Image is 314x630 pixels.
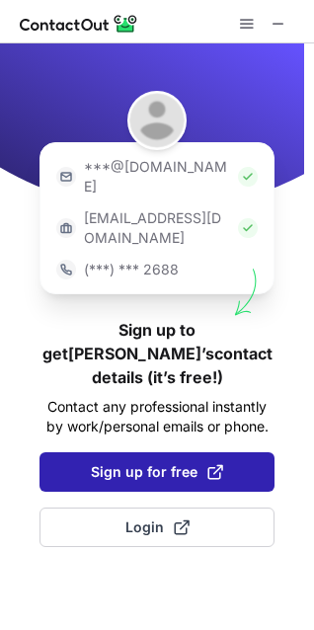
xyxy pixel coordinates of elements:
[127,91,187,150] img: Luke Latimer
[238,218,258,238] img: Check Icon
[56,218,76,238] img: https://contactout.com/extension/app/static/media/login-work-icon.638a5007170bc45168077fde17b29a1...
[39,452,275,492] button: Sign up for free
[56,260,76,279] img: https://contactout.com/extension/app/static/media/login-phone-icon.bacfcb865e29de816d437549d7f4cb...
[56,167,76,187] img: https://contactout.com/extension/app/static/media/login-email-icon.f64bce713bb5cd1896fef81aa7b14a...
[84,208,230,248] p: [EMAIL_ADDRESS][DOMAIN_NAME]
[39,508,275,547] button: Login
[91,462,223,482] span: Sign up for free
[39,397,275,436] p: Contact any professional instantly by work/personal emails or phone.
[125,517,190,537] span: Login
[20,12,138,36] img: ContactOut v5.3.10
[84,157,230,197] p: ***@[DOMAIN_NAME]
[238,167,258,187] img: Check Icon
[39,318,275,389] h1: Sign up to get [PERSON_NAME]’s contact details (it’s free!)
